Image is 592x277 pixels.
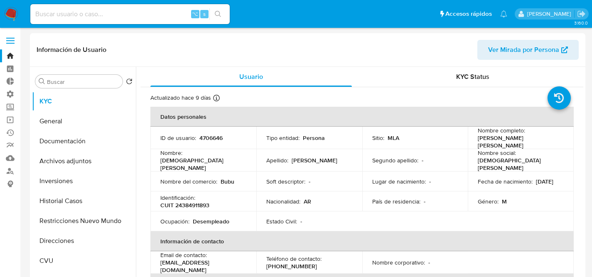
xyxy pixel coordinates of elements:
[37,46,106,54] h1: Información de Usuario
[478,127,525,134] p: Nombre completo :
[477,40,579,60] button: Ver Mirada por Persona
[160,178,217,185] p: Nombre del comercio :
[160,194,195,201] p: Identificación :
[502,198,507,205] p: M
[199,134,223,142] p: 4706646
[32,211,136,231] button: Restricciones Nuevo Mundo
[388,134,399,142] p: MLA
[266,134,300,142] p: Tipo entidad :
[478,198,499,205] p: Género :
[445,10,492,18] span: Accesos rápidos
[193,218,229,225] p: Desempleado
[160,149,182,157] p: Nombre :
[536,178,553,185] p: [DATE]
[39,78,45,85] button: Buscar
[304,198,311,205] p: AR
[266,198,300,205] p: Nacionalidad :
[209,8,226,20] button: search-icon
[160,251,207,259] p: Email de contacto :
[160,157,243,172] p: [DEMOGRAPHIC_DATA][PERSON_NAME]
[577,10,586,18] a: Salir
[203,10,206,18] span: s
[478,134,560,149] p: [PERSON_NAME] [PERSON_NAME]
[150,94,211,102] p: Actualizado hace 9 días
[266,218,297,225] p: Estado Civil :
[372,259,425,266] p: Nombre corporativo :
[150,107,574,127] th: Datos personales
[309,178,310,185] p: -
[32,191,136,211] button: Historial Casos
[300,218,302,225] p: -
[478,157,560,172] p: [DEMOGRAPHIC_DATA][PERSON_NAME]
[429,178,431,185] p: -
[303,134,325,142] p: Persona
[266,157,288,164] p: Apellido :
[160,218,189,225] p: Ocupación :
[456,72,489,81] span: KYC Status
[32,131,136,151] button: Documentación
[428,259,430,266] p: -
[266,255,322,262] p: Teléfono de contacto :
[239,72,263,81] span: Usuario
[32,91,136,111] button: KYC
[32,231,136,251] button: Direcciones
[500,10,507,17] a: Notificaciones
[32,111,136,131] button: General
[422,157,423,164] p: -
[160,259,243,274] p: [EMAIL_ADDRESS][DOMAIN_NAME]
[32,171,136,191] button: Inversiones
[478,178,533,185] p: Fecha de nacimiento :
[126,78,133,87] button: Volver al orden por defecto
[372,134,384,142] p: Sitio :
[221,178,234,185] p: Bubu
[160,134,196,142] p: ID de usuario :
[266,178,305,185] p: Soft descriptor :
[30,9,230,20] input: Buscar usuario o caso...
[292,157,337,164] p: [PERSON_NAME]
[32,151,136,171] button: Archivos adjuntos
[372,198,420,205] p: País de residencia :
[160,201,209,209] p: CUIT 24384911893
[47,78,119,86] input: Buscar
[266,262,317,270] p: [PHONE_NUMBER]
[32,251,136,271] button: CVU
[527,10,574,18] p: facundo.marin@mercadolibre.com
[372,157,418,164] p: Segundo apellido :
[150,231,574,251] th: Información de contacto
[488,40,559,60] span: Ver Mirada por Persona
[192,10,198,18] span: ⌥
[478,149,516,157] p: Nombre social :
[372,178,426,185] p: Lugar de nacimiento :
[424,198,425,205] p: -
